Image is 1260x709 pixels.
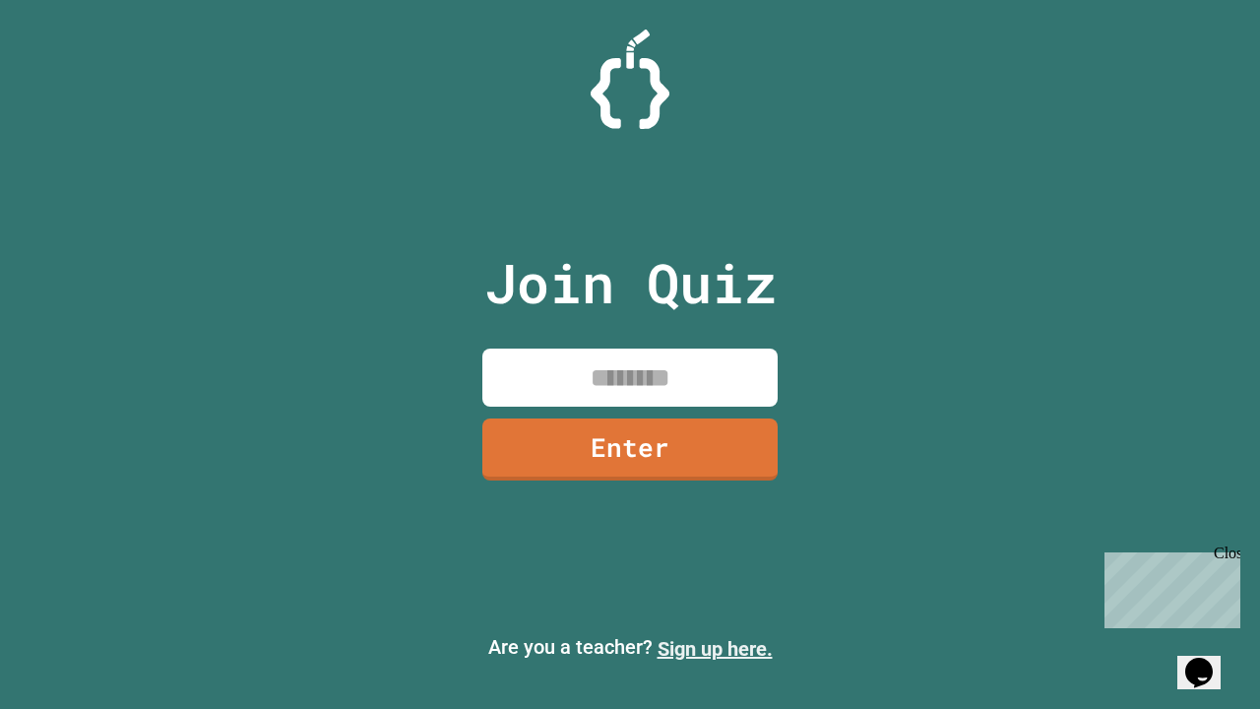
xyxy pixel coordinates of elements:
a: Sign up here. [658,637,773,661]
div: Chat with us now!Close [8,8,136,125]
a: Enter [482,419,778,481]
iframe: chat widget [1097,545,1240,628]
p: Are you a teacher? [16,632,1244,664]
p: Join Quiz [484,242,777,324]
iframe: chat widget [1177,630,1240,689]
img: Logo.svg [591,30,669,129]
